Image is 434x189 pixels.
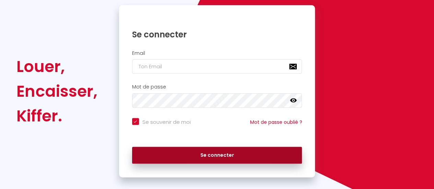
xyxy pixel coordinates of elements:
[16,54,97,79] div: Louer,
[132,59,302,74] input: Ton Email
[132,29,302,40] h1: Se connecter
[132,50,302,56] h2: Email
[132,84,302,90] h2: Mot de passe
[250,119,302,126] a: Mot de passe oublié ?
[16,104,97,128] div: Kiffer.
[132,147,302,164] button: Se connecter
[16,79,97,104] div: Encaisser,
